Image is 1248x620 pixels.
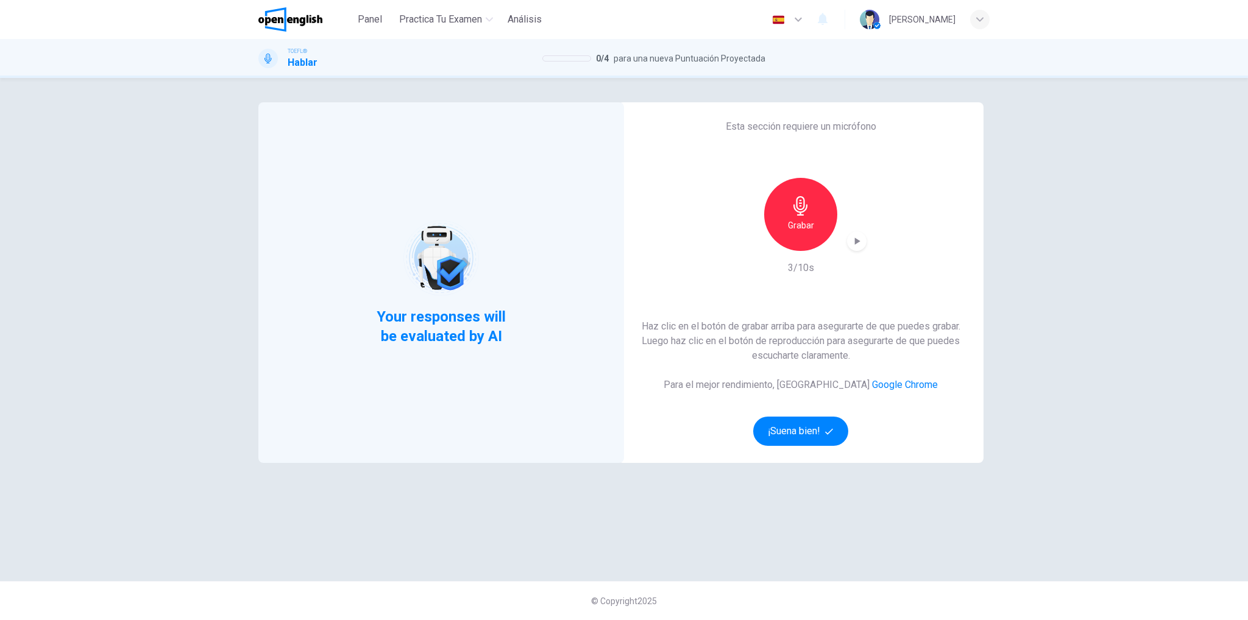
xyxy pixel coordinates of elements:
[726,119,876,134] h6: Esta sección requiere un micrófono
[394,9,498,30] button: Practica tu examen
[771,15,786,24] img: es
[258,7,322,32] img: OpenEnglish logo
[591,596,657,606] span: © Copyright 2025
[889,12,955,27] div: [PERSON_NAME]
[664,378,938,392] h6: Para el mejor rendimiento, [GEOGRAPHIC_DATA]
[350,9,389,30] button: Panel
[508,12,542,27] span: Análisis
[788,218,814,233] h6: Grabar
[872,379,938,390] a: Google Chrome
[288,47,307,55] span: TOEFL®
[367,307,516,346] span: Your responses will be evaluated by AI
[358,12,382,27] span: Panel
[614,51,765,66] span: para una nueva Puntuación Proyectada
[860,10,879,29] img: Profile picture
[753,417,848,446] button: ¡Suena bien!
[402,219,480,297] img: robot icon
[503,9,547,30] button: Análisis
[258,7,350,32] a: OpenEnglish logo
[764,178,837,251] button: Grabar
[288,55,317,70] h1: Hablar
[596,51,609,66] span: 0 / 4
[637,319,964,363] h6: Haz clic en el botón de grabar arriba para asegurarte de que puedes grabar. Luego haz clic en el ...
[788,261,814,275] h6: 3/10s
[399,12,482,27] span: Practica tu examen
